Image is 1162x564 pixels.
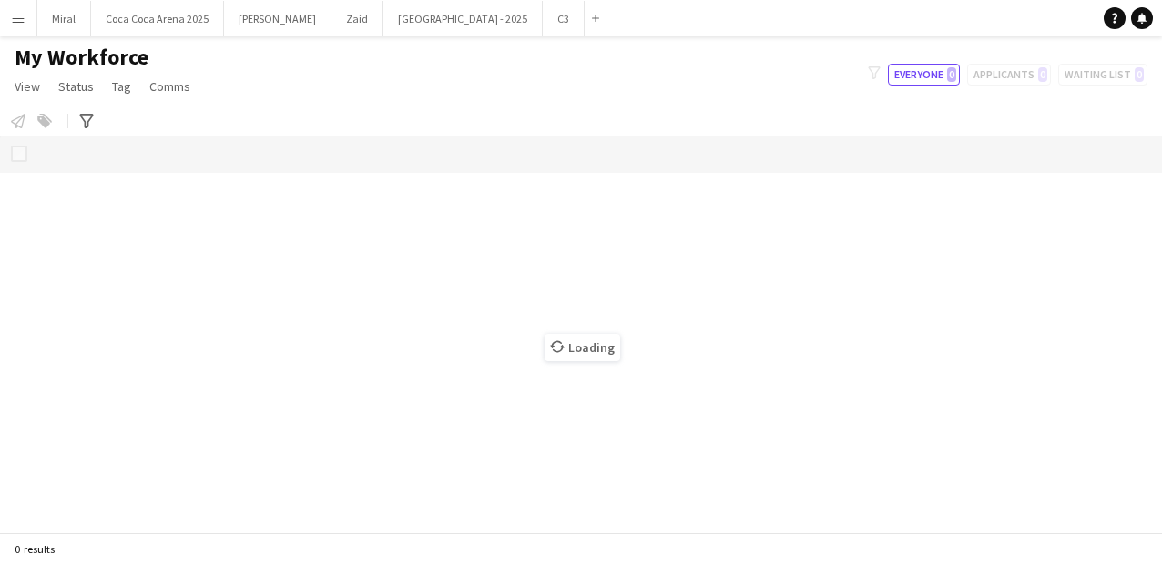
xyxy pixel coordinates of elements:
[383,1,543,36] button: [GEOGRAPHIC_DATA] - 2025
[7,75,47,98] a: View
[91,1,224,36] button: Coca Coca Arena 2025
[37,1,91,36] button: Miral
[149,78,190,95] span: Comms
[105,75,138,98] a: Tag
[51,75,101,98] a: Status
[58,78,94,95] span: Status
[947,67,956,82] span: 0
[224,1,331,36] button: [PERSON_NAME]
[15,44,148,71] span: My Workforce
[888,64,960,86] button: Everyone0
[15,78,40,95] span: View
[142,75,198,98] a: Comms
[543,1,585,36] button: C3
[545,334,620,361] span: Loading
[112,78,131,95] span: Tag
[76,110,97,132] app-action-btn: Advanced filters
[331,1,383,36] button: Zaid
